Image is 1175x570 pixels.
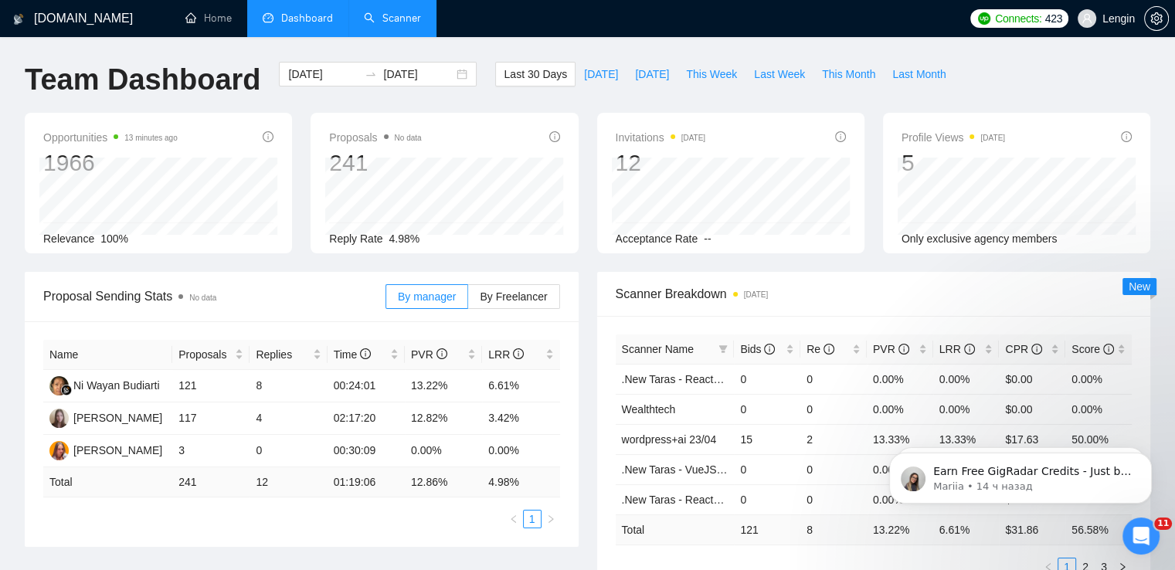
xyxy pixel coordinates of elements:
[288,66,358,83] input: Start date
[250,370,327,402] td: 8
[61,385,72,395] img: gigradar-bm.png
[1144,12,1169,25] a: setting
[482,435,559,467] td: 0.00%
[509,514,518,524] span: left
[482,467,559,497] td: 4.98 %
[734,424,800,454] td: 15
[867,514,933,545] td: 13.22 %
[49,411,162,423] a: NB[PERSON_NAME]
[405,402,482,435] td: 12.82%
[405,370,482,402] td: 13.22%
[13,7,24,32] img: logo
[933,394,1000,424] td: 0.00%
[740,343,775,355] span: Bids
[764,344,775,355] span: info-circle
[389,232,420,245] span: 4.98%
[73,377,160,394] div: Ni Wayan Budiarti
[1065,364,1132,394] td: 0.00%
[892,66,946,83] span: Last Month
[902,128,1005,147] span: Profile Views
[328,435,405,467] td: 00:30:09
[622,343,694,355] span: Scanner Name
[25,62,260,98] h1: Team Dashboard
[939,343,975,355] span: LRR
[1103,344,1114,355] span: info-circle
[1065,394,1132,424] td: 0.00%
[49,378,160,391] a: NWNi Wayan Budiarti
[734,364,800,394] td: 0
[622,494,767,506] a: .New Taras - ReactJS/NextJS.
[734,394,800,424] td: 0
[1145,12,1168,25] span: setting
[482,402,559,435] td: 3.42%
[1144,6,1169,31] button: setting
[744,290,768,299] time: [DATE]
[734,484,800,514] td: 0
[734,514,800,545] td: 121
[43,287,385,306] span: Proposal Sending Stats
[329,232,382,245] span: Reply Rate
[980,134,1004,142] time: [DATE]
[902,232,1058,245] span: Only exclusive agency members
[172,435,250,467] td: 3
[622,403,676,416] a: Wealthtech
[999,394,1065,424] td: $0.00
[49,441,69,460] img: SF
[616,514,735,545] td: Total
[616,128,706,147] span: Invitations
[172,402,250,435] td: 117
[800,394,867,424] td: 0
[822,66,875,83] span: This Month
[49,443,162,456] a: SF[PERSON_NAME]
[250,467,327,497] td: 12
[329,148,421,178] div: 241
[365,68,377,80] span: swap-right
[49,376,69,395] img: NW
[360,348,371,359] span: info-circle
[172,340,250,370] th: Proposals
[172,370,250,402] td: 121
[43,232,94,245] span: Relevance
[43,340,172,370] th: Name
[1071,343,1113,355] span: Score
[250,435,327,467] td: 0
[43,467,172,497] td: Total
[835,131,846,142] span: info-circle
[395,134,422,142] span: No data
[1065,514,1132,545] td: 56.58 %
[686,66,737,83] span: This Week
[405,467,482,497] td: 12.86 %
[873,343,909,355] span: PVR
[616,232,698,245] span: Acceptance Rate
[933,514,1000,545] td: 6.61 %
[328,467,405,497] td: 01:19:06
[999,364,1065,394] td: $0.00
[884,62,954,87] button: Last Month
[933,364,1000,394] td: 0.00%
[549,131,560,142] span: info-circle
[189,293,216,302] span: No data
[365,68,377,80] span: to
[524,511,541,528] a: 1
[635,66,669,83] span: [DATE]
[616,148,706,178] div: 12
[436,348,447,359] span: info-circle
[584,66,618,83] span: [DATE]
[383,66,453,83] input: End date
[627,62,677,87] button: [DATE]
[1082,13,1092,24] span: user
[754,66,805,83] span: Last Week
[734,454,800,484] td: 0
[49,409,69,428] img: NB
[800,424,867,454] td: 2
[1005,343,1041,355] span: CPR
[1129,280,1150,293] span: New
[1031,344,1042,355] span: info-circle
[411,348,447,361] span: PVR
[73,442,162,459] div: [PERSON_NAME]
[681,134,705,142] time: [DATE]
[328,370,405,402] td: 00:24:01
[546,514,555,524] span: right
[867,394,933,424] td: 0.00%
